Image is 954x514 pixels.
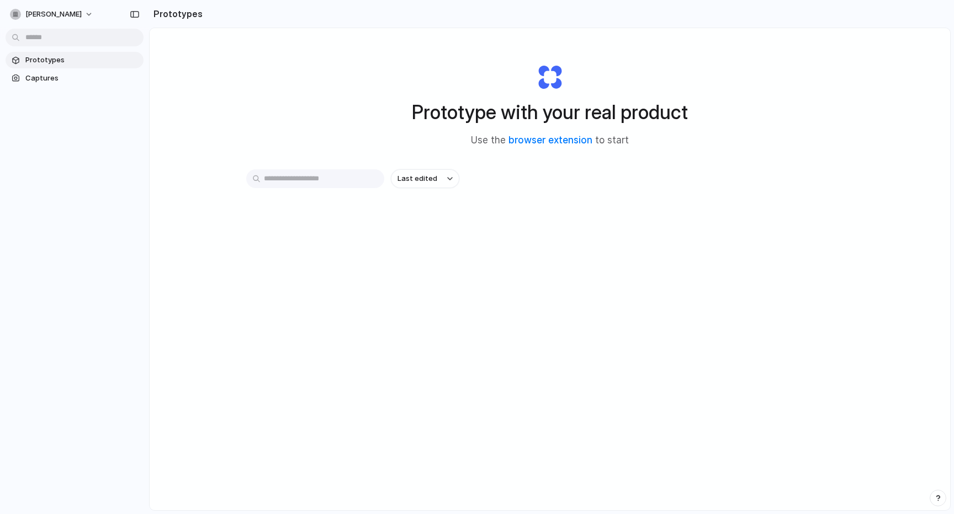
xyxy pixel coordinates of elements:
h2: Prototypes [149,7,203,20]
a: Captures [6,70,144,87]
span: Captures [25,73,139,84]
button: [PERSON_NAME] [6,6,99,23]
h1: Prototype with your real product [412,98,688,127]
span: Use the to start [471,133,629,148]
span: [PERSON_NAME] [25,9,82,20]
span: Last edited [397,173,437,184]
span: Prototypes [25,55,139,66]
a: Prototypes [6,52,144,68]
a: browser extension [508,135,592,146]
button: Last edited [391,169,459,188]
